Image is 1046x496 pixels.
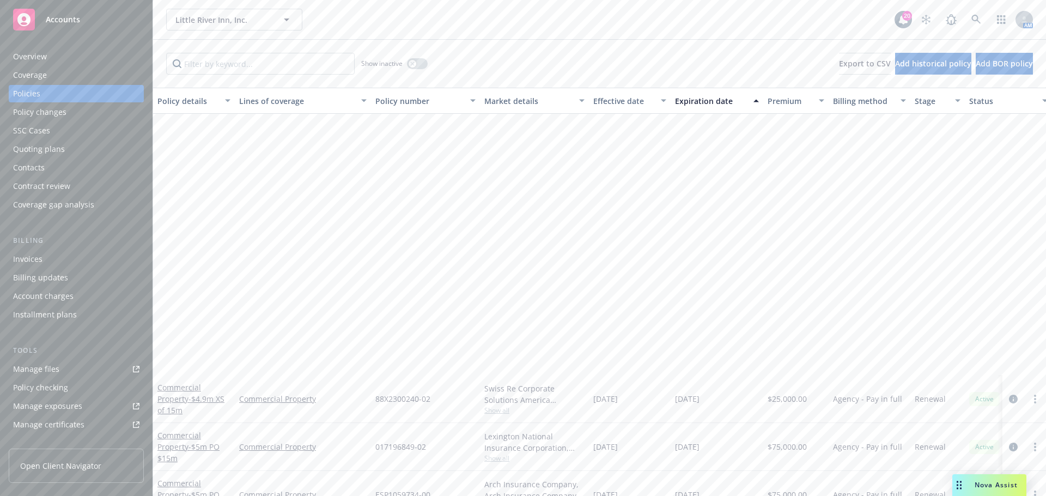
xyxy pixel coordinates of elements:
a: Manage files [9,360,144,378]
div: Manage files [13,360,59,378]
span: Add BOR policy [976,58,1033,69]
div: Premium [768,95,812,107]
a: Policies [9,85,144,102]
a: Overview [9,48,144,65]
a: Billing updates [9,269,144,286]
div: Policy changes [13,103,66,121]
div: Billing method [833,95,894,107]
div: Manage exposures [13,397,82,415]
span: [DATE] [675,441,700,452]
a: Report a Bug [940,9,962,30]
a: SSC Cases [9,122,144,139]
a: Account charges [9,287,144,305]
div: Policy checking [13,379,68,396]
div: Installment plans [13,306,77,323]
a: Accounts [9,4,144,35]
div: Expiration date [675,95,747,107]
div: Billing updates [13,269,68,286]
span: Export to CSV [839,58,891,69]
a: circleInformation [1007,393,1020,406]
span: [DATE] [593,441,618,452]
span: [DATE] [675,393,700,405]
a: more [1029,440,1042,454]
span: Renewal [915,441,946,452]
a: Policy checking [9,379,144,396]
span: 88X2300240-02 [375,393,430,405]
div: Policies [13,85,40,102]
div: Coverage gap analysis [13,196,94,213]
a: more [1029,393,1042,406]
span: Accounts [46,15,80,24]
div: Overview [13,48,47,65]
div: Policy details [157,95,218,107]
a: Quoting plans [9,140,144,158]
div: Coverage [13,66,47,84]
span: 017196849-02 [375,441,426,452]
a: Invoices [9,250,144,268]
span: Add historical policy [895,58,971,69]
span: Agency - Pay in full [833,441,902,452]
a: Contacts [9,159,144,176]
button: Policy details [153,88,235,114]
div: Swiss Re Corporate Solutions America Insurance Corporation, Swiss Re, Amwins [484,383,585,406]
span: Nova Assist [975,480,1018,489]
div: Stage [915,95,948,107]
div: Account charges [13,287,74,305]
span: Active [974,442,995,452]
a: Installment plans [9,306,144,323]
div: Contract review [13,177,70,195]
a: Contract review [9,177,144,195]
span: - $4.9m XS of 15m [157,394,224,415]
span: Open Client Navigator [20,460,101,471]
div: SSC Cases [13,122,50,139]
div: Drag to move [952,474,966,496]
div: Tools [9,345,144,356]
a: Search [965,9,987,30]
a: Stop snowing [915,9,937,30]
div: Manage claims [13,434,68,452]
a: circleInformation [1007,440,1020,454]
span: Little River Inn, Inc. [175,14,270,26]
button: Stage [910,88,965,114]
div: Status [969,95,1036,107]
button: Effective date [589,88,671,114]
span: Show all [484,454,585,463]
button: Premium [763,88,829,114]
div: Billing [9,235,144,246]
a: Manage exposures [9,397,144,415]
div: Contacts [13,159,45,176]
div: Quoting plans [13,140,65,158]
div: Invoices [13,250,42,268]
input: Filter by keyword... [166,53,355,75]
span: Active [974,394,995,404]
div: Policy number [375,95,464,107]
button: Add historical policy [895,53,971,75]
span: - $5m PO $15m [157,442,220,463]
span: Show inactive [361,59,403,68]
div: 20 [902,11,912,21]
button: Lines of coverage [235,88,371,114]
button: Add BOR policy [976,53,1033,75]
a: Policy changes [9,103,144,121]
span: Show all [484,406,585,415]
a: Commercial Property [239,441,367,452]
span: $25,000.00 [768,393,807,405]
div: Lexington National Insurance Corporation, Lexington National Insurance Corporation, Amwins [484,431,585,454]
div: Lines of coverage [239,95,355,107]
a: Commercial Property [157,430,220,463]
a: Coverage [9,66,144,84]
button: Market details [480,88,589,114]
div: Effective date [593,95,654,107]
a: Manage claims [9,434,144,452]
span: Renewal [915,393,946,405]
button: Policy number [371,88,480,114]
a: Coverage gap analysis [9,196,144,213]
a: Commercial Property [239,393,367,405]
a: Switch app [990,9,1012,30]
span: Agency - Pay in full [833,393,902,405]
div: Market details [484,95,573,107]
button: Expiration date [671,88,763,114]
a: Commercial Property [157,382,224,415]
span: [DATE] [593,393,618,405]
